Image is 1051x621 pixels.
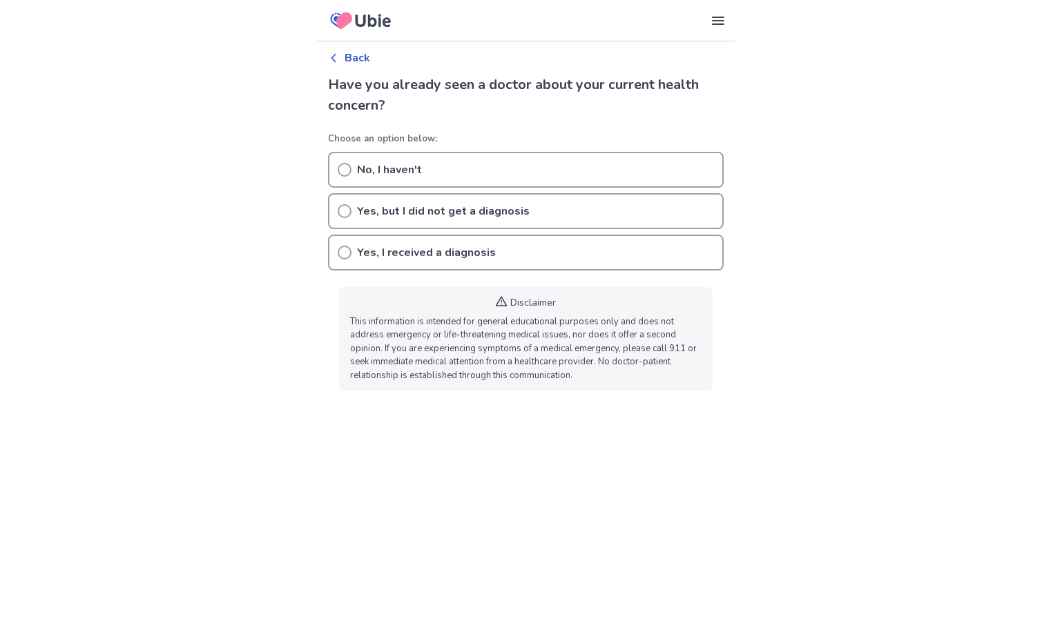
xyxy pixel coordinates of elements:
p: Yes, but I did not get a diagnosis [357,203,530,219]
p: No, I haven't [357,161,422,178]
h2: Have you already seen a doctor about your current health concern? [328,75,724,116]
p: Back [345,50,370,66]
p: This information is intended for general educational purposes only and does not address emergency... [350,315,702,383]
p: Choose an option below: [328,132,724,146]
p: Disclaimer [510,295,556,310]
p: Yes, I received a diagnosis [357,244,496,261]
